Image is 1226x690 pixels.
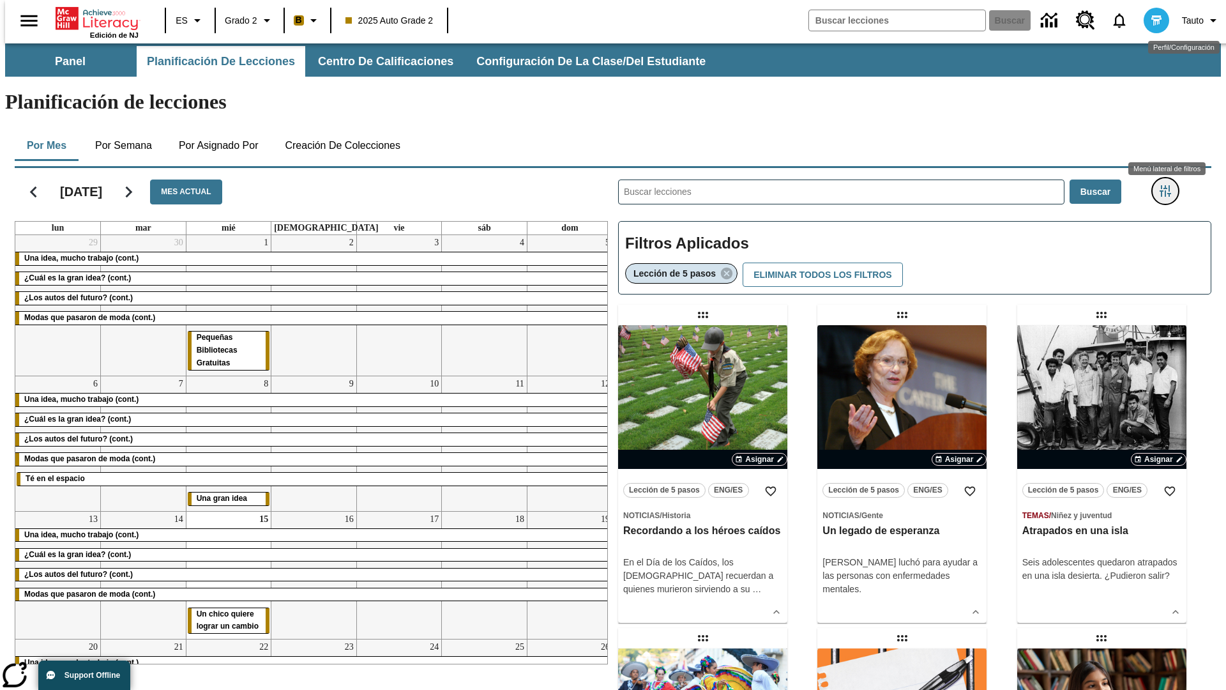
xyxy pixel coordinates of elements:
span: Una idea, mucho trabajo (cont.) [24,530,139,539]
div: ¿Los autos del futuro? (cont.) [15,569,612,581]
span: ENG/ES [913,484,942,497]
div: Lección arrastrable: ¡Que viva el Cinco de Mayo! [693,628,713,648]
a: Centro de recursos, Se abrirá en una pestaña nueva. [1068,3,1103,38]
span: ES [176,14,188,27]
a: 6 de octubre de 2025 [91,376,100,392]
a: 14 de octubre de 2025 [172,512,186,527]
button: Panel [6,46,134,77]
span: Noticias [822,511,859,520]
button: ENG/ES [708,483,749,498]
span: Noticias [623,511,660,520]
span: Una idea, mucho trabajo (cont.) [24,395,139,404]
td: 8 de octubre de 2025 [186,376,271,511]
td: 17 de octubre de 2025 [356,511,442,640]
div: lesson details [817,325,987,623]
button: ENG/ES [907,483,948,498]
input: Buscar campo [809,10,985,31]
a: 9 de octubre de 2025 [347,376,356,392]
a: 21 de octubre de 2025 [172,640,186,655]
span: ¿Cuál es la gran idea? (cont.) [24,550,131,559]
button: Por mes [15,130,79,161]
div: lesson details [1017,325,1186,623]
div: Lección arrastrable: Recordando a los héroes caídos [693,305,713,325]
a: 11 de octubre de 2025 [513,376,526,392]
a: Notificaciones [1103,4,1136,37]
button: Escoja un nuevo avatar [1136,4,1177,37]
span: Modas que pasaron de moda (cont.) [24,590,155,599]
button: Creación de colecciones [275,130,411,161]
button: Añadir a mis Favoritas [958,480,981,503]
div: ¿Cuál es la gran idea? (cont.) [15,413,612,426]
span: ENG/ES [1113,484,1142,497]
a: 1 de octubre de 2025 [261,235,271,250]
span: ¿Cuál es la gran idea? (cont.) [24,273,131,282]
a: 3 de octubre de 2025 [432,235,441,250]
a: miércoles [219,222,238,234]
span: Centro de calificaciones [318,54,453,69]
div: Lección arrastrable: Un legado de esperanza [892,305,912,325]
button: Añadir a mis Favoritas [1158,480,1181,503]
span: ¿Los autos del futuro? (cont.) [24,570,133,579]
div: Una gran idea [188,493,270,505]
div: ¿Cuál es la gran idea? (cont.) [15,272,612,285]
a: 24 de octubre de 2025 [427,640,441,655]
button: Por semana [85,130,162,161]
a: 23 de octubre de 2025 [342,640,356,655]
button: Eliminar todos los filtros [743,263,902,287]
div: Lección arrastrable: Atrapados en una isla [1091,305,1112,325]
td: 13 de octubre de 2025 [15,511,101,640]
button: Lenguaje: ES, Selecciona un idioma [170,9,211,32]
a: 18 de octubre de 2025 [513,512,527,527]
div: Una idea, mucho trabajo (cont.) [15,529,612,542]
a: 22 de octubre de 2025 [257,640,271,655]
a: lunes [49,222,66,234]
button: Menú lateral de filtros [1153,178,1178,204]
span: Té en el espacio [26,474,85,483]
a: jueves [271,222,381,234]
span: Asignar [945,454,974,465]
button: Ver más [767,602,786,622]
button: Configuración de la clase/del estudiante [466,46,716,77]
h3: Un legado de esperanza [822,525,981,538]
span: Modas que pasaron de moda (cont.) [24,454,155,463]
button: Lección de 5 pasos [623,483,706,498]
button: Por asignado por [169,130,269,161]
div: Seis adolescentes quedaron atrapados en una isla desierta. ¿Pudieron salir? [1022,556,1181,583]
span: Support Offline [64,671,120,680]
a: martes [133,222,154,234]
td: 5 de octubre de 2025 [527,235,612,376]
button: Centro de calificaciones [308,46,464,77]
button: ENG/ES [1107,483,1147,498]
div: [PERSON_NAME] luchó para ayudar a las personas con enfermedades mentales. [822,556,981,596]
div: ¿Cuál es la gran idea? (cont.) [15,549,612,562]
a: 20 de octubre de 2025 [86,640,100,655]
a: 26 de octubre de 2025 [598,640,612,655]
span: Una idea, mucho trabajo (cont.) [24,658,139,667]
a: domingo [559,222,580,234]
td: 10 de octubre de 2025 [356,376,442,511]
div: Una idea, mucho trabajo (cont.) [15,657,612,670]
span: Panel [55,54,86,69]
td: 12 de octubre de 2025 [527,376,612,511]
span: Gente [861,511,883,520]
span: Lección de 5 pasos [1028,484,1099,497]
button: Ver más [966,602,985,622]
span: Modas que pasaron de moda (cont.) [24,313,155,322]
div: Perfil/Configuración [1148,41,1220,54]
span: Grado 2 [225,14,257,27]
span: Lección de 5 pasos [629,484,700,497]
button: Seguir [112,176,145,208]
span: Una idea, mucho trabajo (cont.) [24,254,139,263]
span: Asignar [1144,454,1173,465]
span: Un chico quiere lograr un cambio [197,609,259,631]
td: 15 de octubre de 2025 [186,511,271,640]
span: Planificación de lecciones [147,54,295,69]
button: Asignar Elegir fechas [932,453,987,466]
div: En el Día de los Caídos, los [DEMOGRAPHIC_DATA] recuerdan a quienes murieron sirviendo a su [623,556,782,596]
a: sábado [475,222,493,234]
span: / [859,511,861,520]
span: Temas [1022,511,1049,520]
span: 2025 Auto Grade 2 [345,14,434,27]
td: 9 de octubre de 2025 [271,376,357,511]
button: Boost El color de la clase es anaranjado claro. Cambiar el color de la clase. [289,9,326,32]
